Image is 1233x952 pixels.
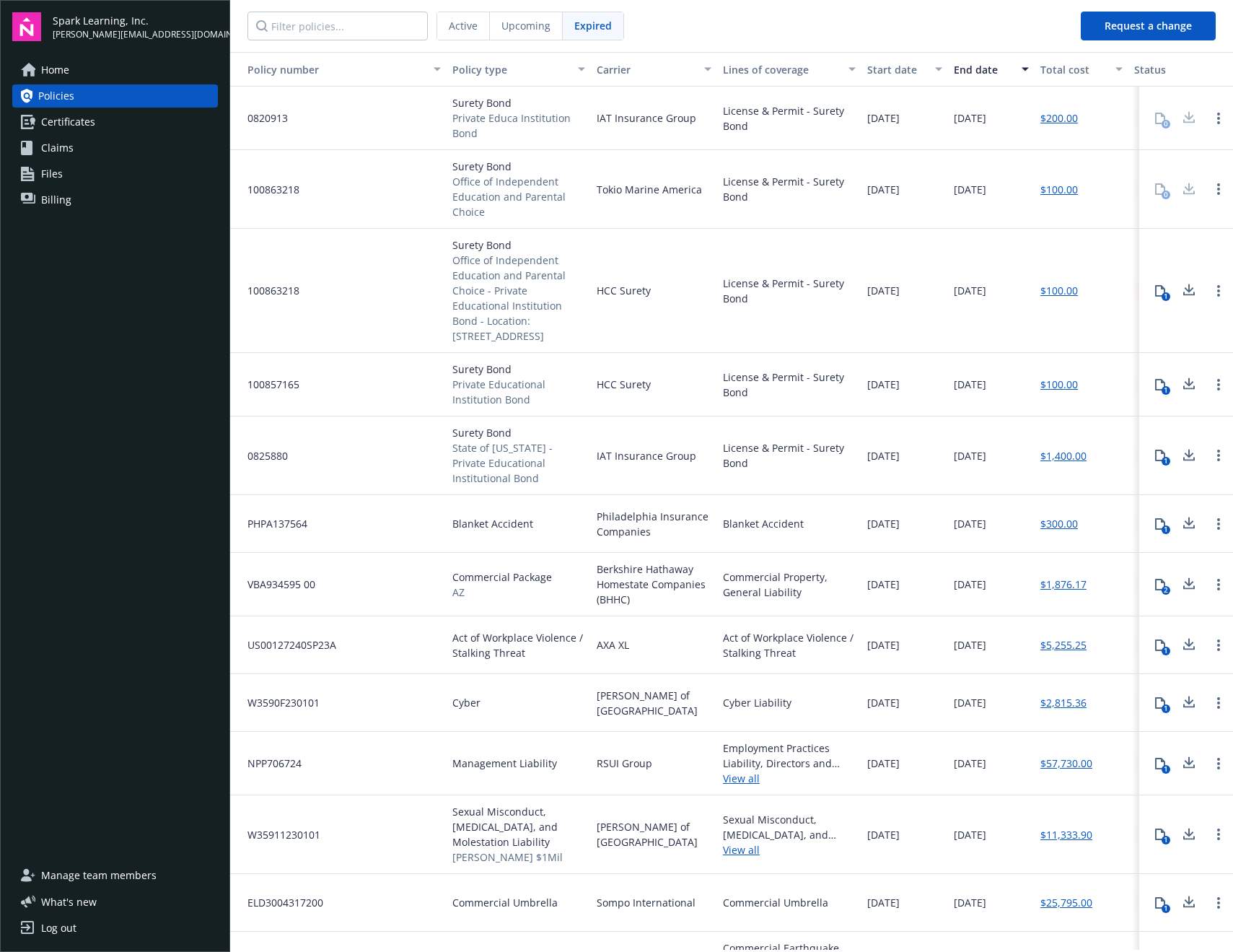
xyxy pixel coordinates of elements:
div: 1 [1162,457,1170,466]
span: Certificates [41,110,95,134]
button: Carrier [591,52,717,87]
div: License & Permit - Surety Bond [723,440,856,471]
span: W3590F230101 [236,695,320,710]
div: 1 [1162,836,1170,844]
input: Filter policies... [247,12,428,40]
span: [DATE] [867,182,900,197]
span: Management Liability [452,756,557,771]
a: $100.00 [1040,283,1078,298]
span: [DATE] [867,516,900,531]
a: Policies [12,84,218,108]
button: End date [948,52,1035,87]
span: [DATE] [867,377,900,392]
span: Files [41,162,63,185]
span: [DATE] [954,377,986,392]
div: Commercial Property, General Liability [723,569,856,600]
a: $11,333.90 [1040,827,1092,842]
span: [DATE] [954,827,986,842]
span: [DATE] [954,182,986,197]
div: Sexual Misconduct, [MEDICAL_DATA], and Molestation Liability [723,812,856,842]
span: [PERSON_NAME][EMAIL_ADDRESS][DOMAIN_NAME] [53,28,218,41]
span: [DATE] [867,577,900,592]
span: IAT Insurance Group [597,110,696,126]
div: 1 [1162,765,1170,774]
span: [DATE] [867,695,900,710]
button: 1 [1146,510,1175,538]
span: AZ [452,585,552,600]
span: Philadelphia Insurance Companies [597,509,711,539]
div: License & Permit - Surety Bond [723,276,856,306]
span: 0820913 [236,110,288,126]
a: Claims [12,136,218,160]
div: Cyber Liability [723,695,791,710]
button: Spark Learning, Inc.[PERSON_NAME][EMAIL_ADDRESS][DOMAIN_NAME] [53,12,218,41]
div: 1 [1162,386,1170,395]
span: 100863218 [236,182,299,197]
span: W35911230101 [236,827,320,842]
button: Lines of coverage [717,52,861,87]
button: 1 [1146,888,1175,917]
span: [DATE] [867,895,900,910]
a: $2,815.36 [1040,695,1087,710]
a: Open options [1210,282,1227,300]
span: [DATE] [954,695,986,710]
span: Tokio Marine America [597,182,702,197]
span: 100863218 [236,283,299,298]
button: Policy type [447,52,591,87]
a: Open options [1210,180,1227,198]
a: $100.00 [1040,182,1078,197]
span: [DATE] [954,637,986,652]
a: $1,876.17 [1040,577,1087,592]
span: Office of Independent Education and Parental Choice [452,174,585,219]
div: Total cost [1040,62,1107,77]
button: 1 [1146,631,1175,660]
button: Total cost [1035,52,1128,87]
div: Blanket Accident [723,516,804,531]
span: [DATE] [867,827,900,842]
div: 1 [1162,292,1170,301]
div: License & Permit - Surety Bond [723,370,856,400]
span: [DATE] [954,577,986,592]
a: Open options [1210,826,1227,843]
span: HCC Surety [597,283,651,298]
div: License & Permit - Surety Bond [723,103,856,134]
span: [DATE] [954,448,986,463]
span: Commercial Umbrella [452,895,558,910]
span: Berkshire Hathaway Homestate Companies (BHHC) [597,562,711,607]
a: Open options [1210,894,1227,912]
span: Surety Bond [452,159,585,174]
span: Surety Bond [452,237,585,253]
div: Toggle SortBy [236,62,425,77]
a: Certificates [12,110,218,134]
span: Surety Bond [452,425,585,440]
a: Home [12,58,218,82]
a: $1,400.00 [1040,448,1087,463]
span: HCC Surety [597,377,651,392]
div: 1 [1162,704,1170,713]
a: Files [12,162,218,185]
div: Commercial Umbrella [723,895,828,910]
span: [DATE] [954,283,986,298]
span: Manage team members [41,864,157,887]
div: 1 [1162,525,1170,534]
div: 2 [1162,586,1170,595]
a: $57,730.00 [1040,756,1092,771]
a: $300.00 [1040,516,1078,531]
span: PHPA137564 [236,516,307,531]
a: View all [723,771,856,786]
div: Act of Workplace Violence / Stalking Threat [723,630,856,660]
span: [PERSON_NAME] $1Mil [452,850,585,865]
span: [DATE] [954,895,986,910]
span: RSUI Group [597,756,652,771]
div: Policy number [236,62,425,77]
span: Expired [574,18,612,33]
button: 2 [1146,570,1175,599]
span: [DATE] [954,110,986,126]
a: $200.00 [1040,110,1078,126]
button: 1 [1146,749,1175,778]
div: Lines of coverage [723,62,840,77]
span: Sompo International [597,895,696,910]
a: Open options [1210,755,1227,772]
button: Request a change [1081,12,1216,40]
button: 1 [1146,276,1175,305]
